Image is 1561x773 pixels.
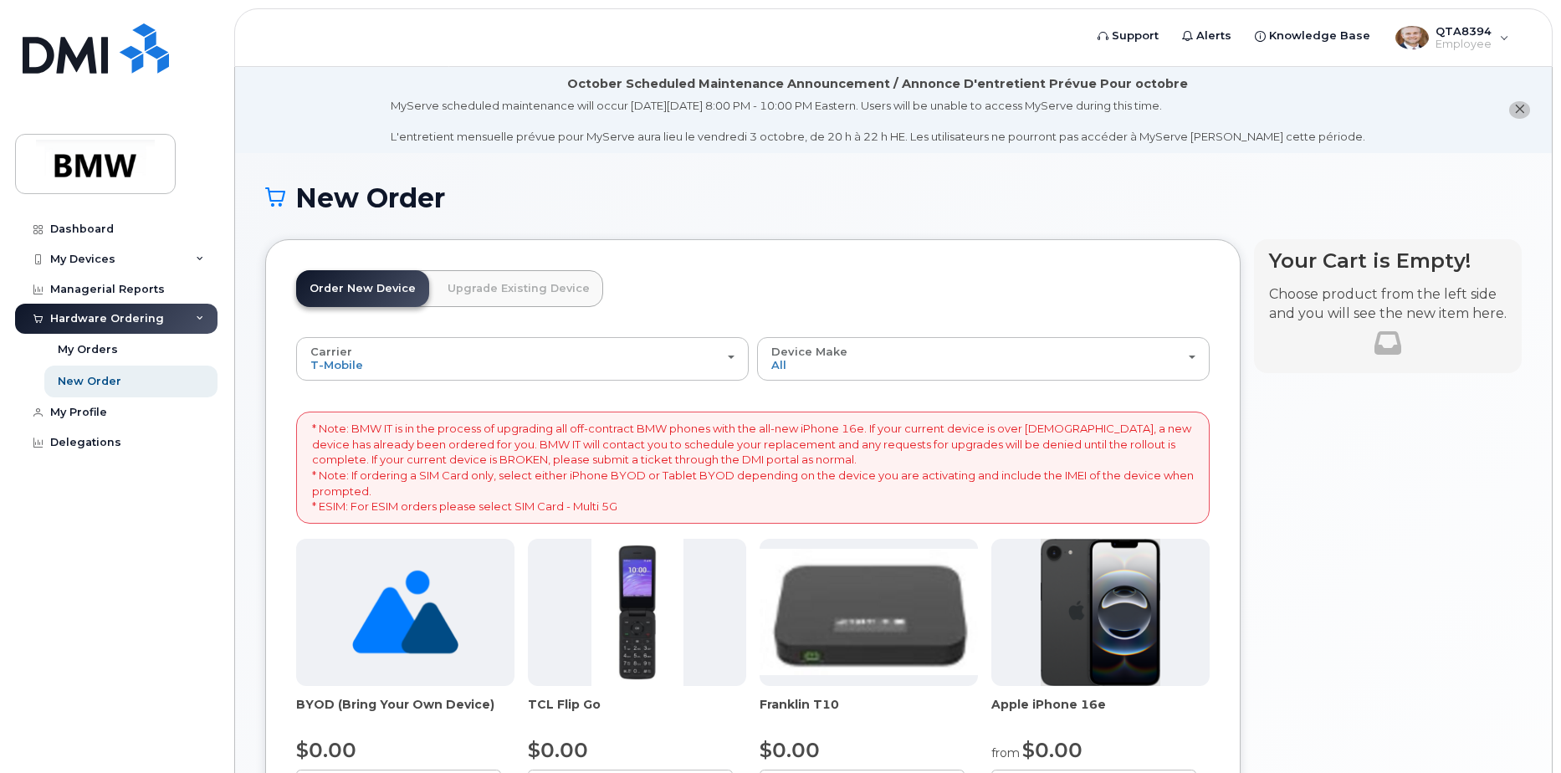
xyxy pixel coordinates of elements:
[771,358,786,371] span: All
[567,75,1188,93] div: October Scheduled Maintenance Announcement / Annonce D'entretient Prévue Pour octobre
[296,270,429,307] a: Order New Device
[1509,101,1530,119] button: close notification
[312,421,1194,514] p: * Note: BMW IT is in the process of upgrading all off-contract BMW phones with the all-new iPhone...
[1269,285,1507,324] p: Choose product from the left side and you will see the new item here.
[528,738,588,762] span: $0.00
[757,337,1210,381] button: Device Make All
[310,345,352,358] span: Carrier
[265,183,1522,212] h1: New Order
[296,696,514,729] div: BYOD (Bring Your Own Device)
[1041,539,1161,686] img: iphone16e.png
[434,270,603,307] a: Upgrade Existing Device
[771,345,847,358] span: Device Make
[591,539,683,686] img: TCL_FLIP_MODE.jpg
[296,337,749,381] button: Carrier T-Mobile
[528,696,746,729] div: TCL Flip Go
[391,98,1365,145] div: MyServe scheduled maintenance will occur [DATE][DATE] 8:00 PM - 10:00 PM Eastern. Users will be u...
[310,358,363,371] span: T-Mobile
[296,738,356,762] span: $0.00
[1022,738,1082,762] span: $0.00
[991,745,1020,760] small: from
[1269,249,1507,272] h4: Your Cart is Empty!
[991,696,1210,729] div: Apple iPhone 16e
[760,696,978,729] div: Franklin T10
[1488,700,1548,760] iframe: Messenger Launcher
[352,539,458,686] img: no_image_found-2caef05468ed5679b831cfe6fc140e25e0c280774317ffc20a367ab7fd17291e.png
[760,738,820,762] span: $0.00
[760,549,978,675] img: t10.jpg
